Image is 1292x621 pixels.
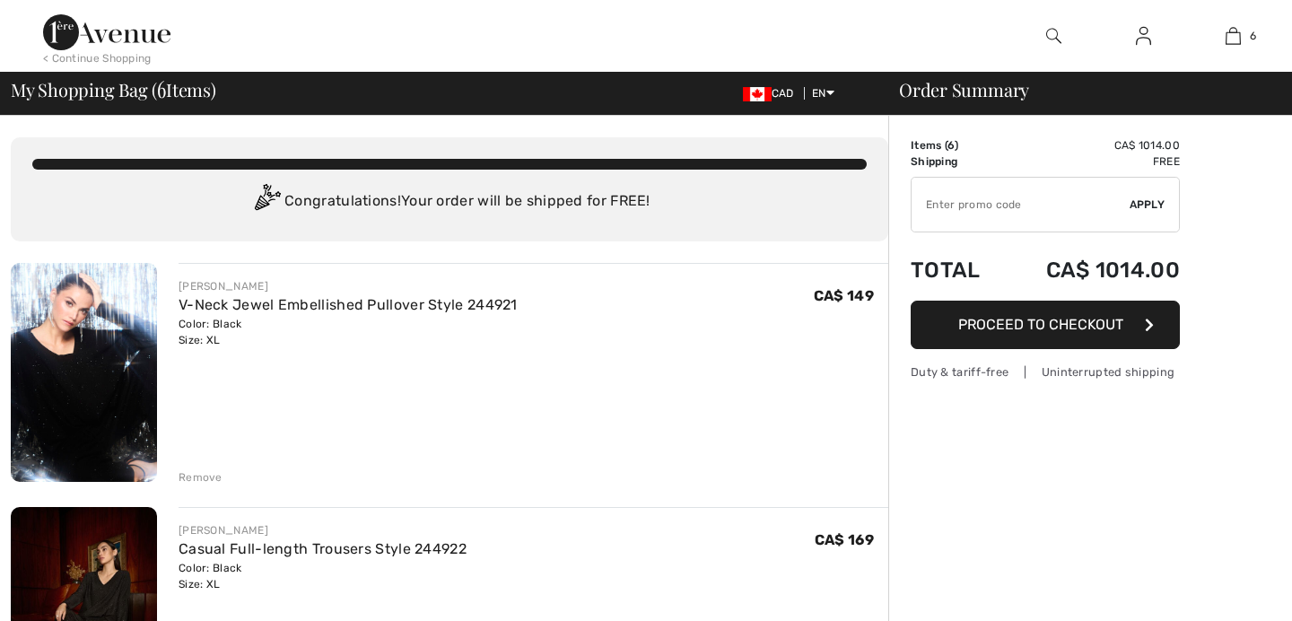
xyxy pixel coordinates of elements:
[947,139,955,152] span: 6
[179,522,467,538] div: [PERSON_NAME]
[1002,153,1180,170] td: Free
[1002,137,1180,153] td: CA$ 1014.00
[877,81,1281,99] div: Order Summary
[1250,28,1256,44] span: 6
[1046,25,1061,47] img: search the website
[743,87,772,101] img: Canadian Dollar
[249,184,284,220] img: Congratulation2.svg
[43,14,170,50] img: 1ère Avenue
[43,50,152,66] div: < Continue Shopping
[179,316,518,348] div: Color: Black Size: XL
[911,153,1002,170] td: Shipping
[179,278,518,294] div: [PERSON_NAME]
[11,81,216,99] span: My Shopping Bag ( Items)
[179,296,518,313] a: V-Neck Jewel Embellished Pullover Style 244921
[11,263,157,482] img: V-Neck Jewel Embellished Pullover Style 244921
[179,560,467,592] div: Color: Black Size: XL
[32,184,867,220] div: Congratulations! Your order will be shipped for FREE!
[911,363,1180,380] div: Duty & tariff-free | Uninterrupted shipping
[1130,197,1165,213] span: Apply
[912,178,1130,232] input: Promo code
[1136,25,1151,47] img: My Info
[1226,25,1241,47] img: My Bag
[179,469,223,485] div: Remove
[911,301,1180,349] button: Proceed to Checkout
[815,531,874,548] span: CA$ 169
[958,316,1123,333] span: Proceed to Checkout
[911,240,1002,301] td: Total
[814,287,874,304] span: CA$ 149
[1002,240,1180,301] td: CA$ 1014.00
[1122,25,1165,48] a: Sign In
[179,540,467,557] a: Casual Full-length Trousers Style 244922
[911,137,1002,153] td: Items ( )
[1189,25,1277,47] a: 6
[812,87,834,100] span: EN
[743,87,801,100] span: CAD
[157,76,166,100] span: 6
